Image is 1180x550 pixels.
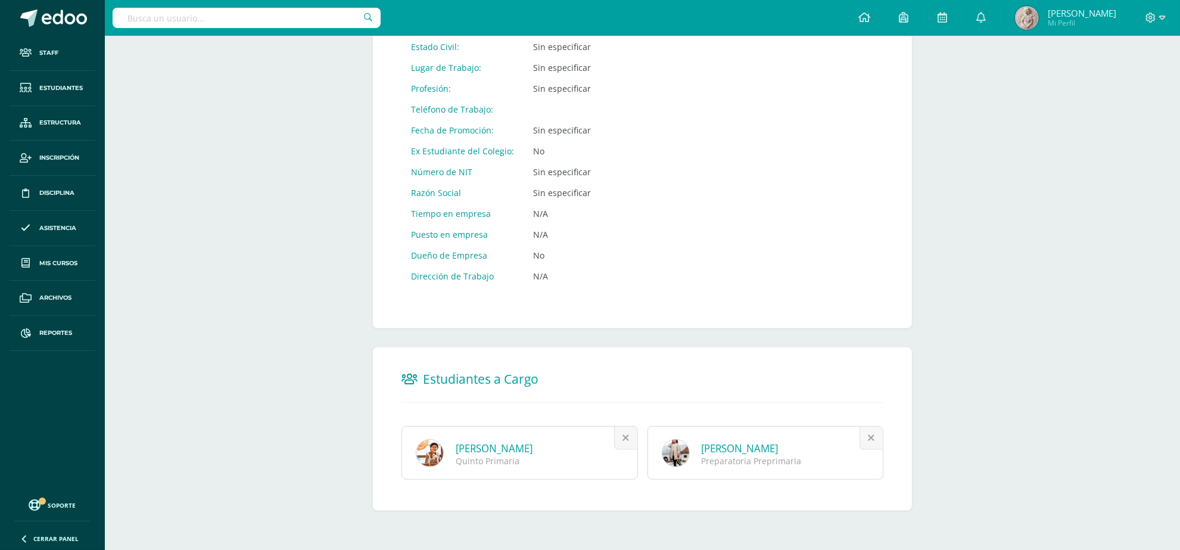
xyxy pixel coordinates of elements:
td: Razón Social [401,182,524,203]
span: Disciplina [39,188,74,198]
td: Lugar de Trabajo: [401,57,524,78]
span: Estructura [39,118,81,128]
td: Estado Civil: [401,36,524,57]
td: Sin especificar [524,182,600,203]
a: [PERSON_NAME] [456,442,533,455]
span: Staff [39,48,58,58]
td: Dueño de Empresa [401,245,524,266]
td: N/A [524,224,600,245]
span: Soporte [48,501,76,509]
td: Número de NIT [401,161,524,182]
td: N/A [524,203,600,224]
a: Reportes [10,316,95,351]
td: Sin especificar [524,120,600,141]
a: Inscripción [10,141,95,176]
span: Mis cursos [39,259,77,268]
div: Preparatoria Preprimaria [702,455,863,467]
a: Archivos [10,281,95,316]
td: Profesión: [401,78,524,99]
span: Reportes [39,328,72,338]
img: IMG_7761-122.jpg [662,439,690,467]
img: IMG_5234-1.jpg [416,439,444,467]
span: [PERSON_NAME] [1048,7,1116,19]
a: Mis cursos [10,246,95,281]
span: Mi Perfil [1048,18,1116,28]
a: Disciplina [10,176,95,211]
td: Sin especificar [524,161,600,182]
a: Staff [10,36,95,71]
a: Estudiantes [10,71,95,106]
span: Estudiantes [39,83,83,93]
td: Tiempo en empresa [401,203,524,224]
span: Archivos [39,293,71,303]
td: N/A [524,266,600,287]
td: Dirección de Trabajo [401,266,524,287]
td: Teléfono de Trabajo: [401,99,524,120]
span: Cerrar panel [33,535,79,543]
td: Fecha de Promoción: [401,120,524,141]
td: Puesto en empresa [401,224,524,245]
input: Busca un usuario... [113,8,381,28]
td: No [524,141,600,161]
td: Sin especificar [524,36,600,57]
td: Sin especificar [524,78,600,99]
td: No [524,245,600,266]
a: [PERSON_NAME] [702,442,779,455]
div: Quinto Primaria [456,455,617,467]
span: Inscripción [39,153,79,163]
a: Soporte [14,496,91,512]
span: Estudiantes a Cargo [423,371,538,387]
a: Asistencia [10,211,95,246]
a: Estructura [10,106,95,141]
td: Sin especificar [524,57,600,78]
td: Ex Estudiante del Colegio: [401,141,524,161]
span: Asistencia [39,223,76,233]
img: 0721312b14301b3cebe5de6252ad211a.png [1015,6,1039,30]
